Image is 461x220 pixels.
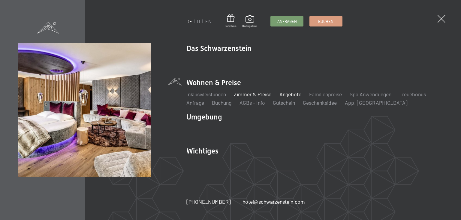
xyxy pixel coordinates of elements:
[273,99,295,106] a: Gutschein
[310,16,342,26] a: Buchen
[240,99,265,106] a: AGBs - Info
[242,24,257,28] span: Bildergalerie
[225,14,237,28] a: Gutschein
[234,91,271,98] a: Zimmer & Preise
[186,18,192,24] a: DE
[345,99,408,106] a: App. [GEOGRAPHIC_DATA]
[205,18,212,24] a: EN
[399,91,426,98] a: Treuebonus
[318,19,333,24] span: Buchen
[225,24,237,28] span: Gutschein
[279,91,301,98] a: Angebote
[243,198,305,206] a: hotel@schwarzenstein.com
[242,15,257,28] a: Bildergalerie
[309,91,342,98] a: Familienpreise
[186,91,226,98] a: Inklusivleistungen
[186,99,204,106] a: Anfrage
[271,16,303,26] a: Anfragen
[303,99,337,106] a: Geschenksidee
[277,19,297,24] span: Anfragen
[186,198,231,206] a: [PHONE_NUMBER]
[212,99,231,106] a: Buchung
[350,91,392,98] a: Spa Anwendungen
[197,18,201,24] a: IT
